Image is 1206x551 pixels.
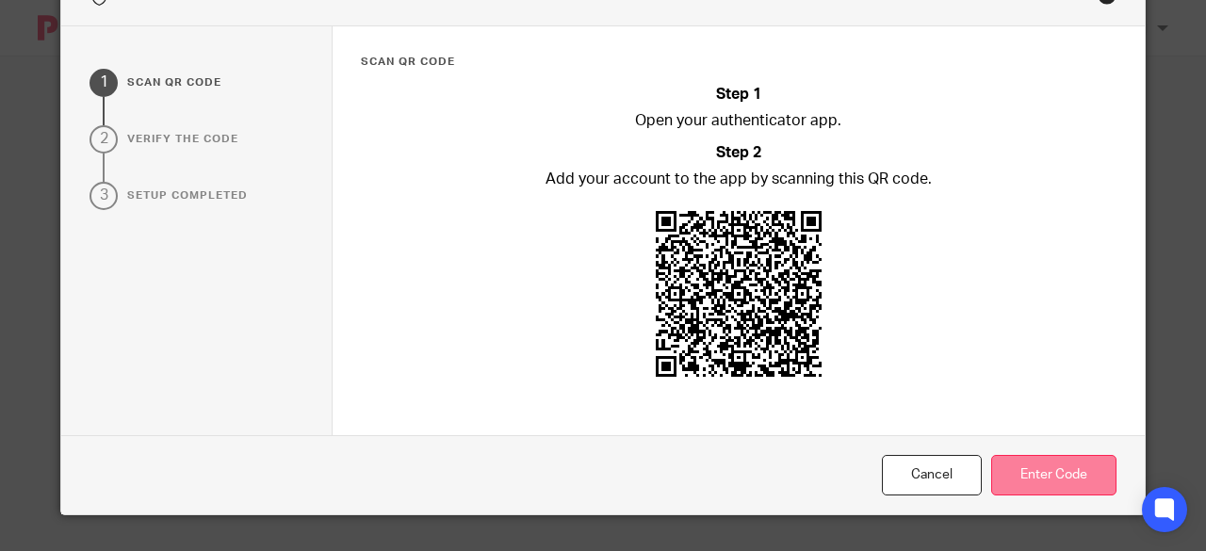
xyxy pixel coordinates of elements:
h2: Step 1 [716,84,761,105]
p: verify the code [127,132,238,147]
p: Scan qr code [127,75,221,90]
p: Add your account to the app by scanning this QR code. [546,169,932,190]
p: Setup completed [127,188,248,203]
h2: Step 2 [716,142,761,164]
h3: Scan qr code [361,55,1117,70]
img: QR code [644,200,833,388]
button: Enter Code [991,455,1116,495]
div: 2 [90,125,118,154]
div: 1 [90,69,118,97]
p: Open your authenticator app. [635,110,841,132]
div: 3 [90,182,118,210]
button: Cancel [882,455,982,495]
